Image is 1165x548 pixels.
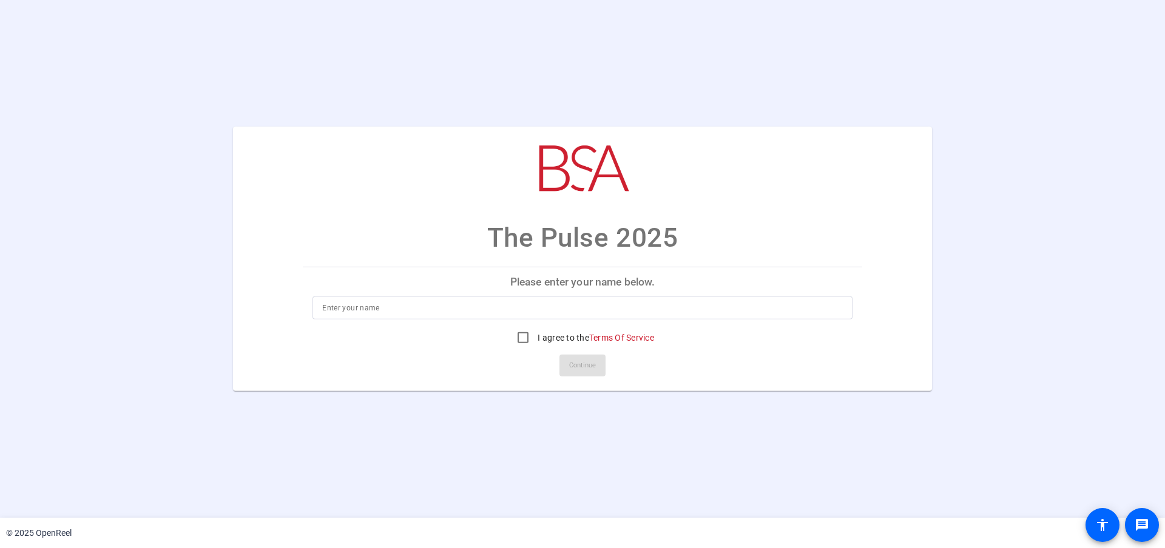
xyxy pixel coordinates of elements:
[1095,518,1110,532] mat-icon: accessibility
[589,333,654,343] a: Terms Of Service
[535,332,654,344] label: I agree to the
[487,218,678,258] p: The Pulse 2025
[6,527,72,540] div: © 2025 OpenReel
[303,267,862,296] p: Please enter your name below.
[522,139,643,199] img: company-logo
[1135,518,1149,532] mat-icon: message
[322,301,843,315] input: Enter your name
